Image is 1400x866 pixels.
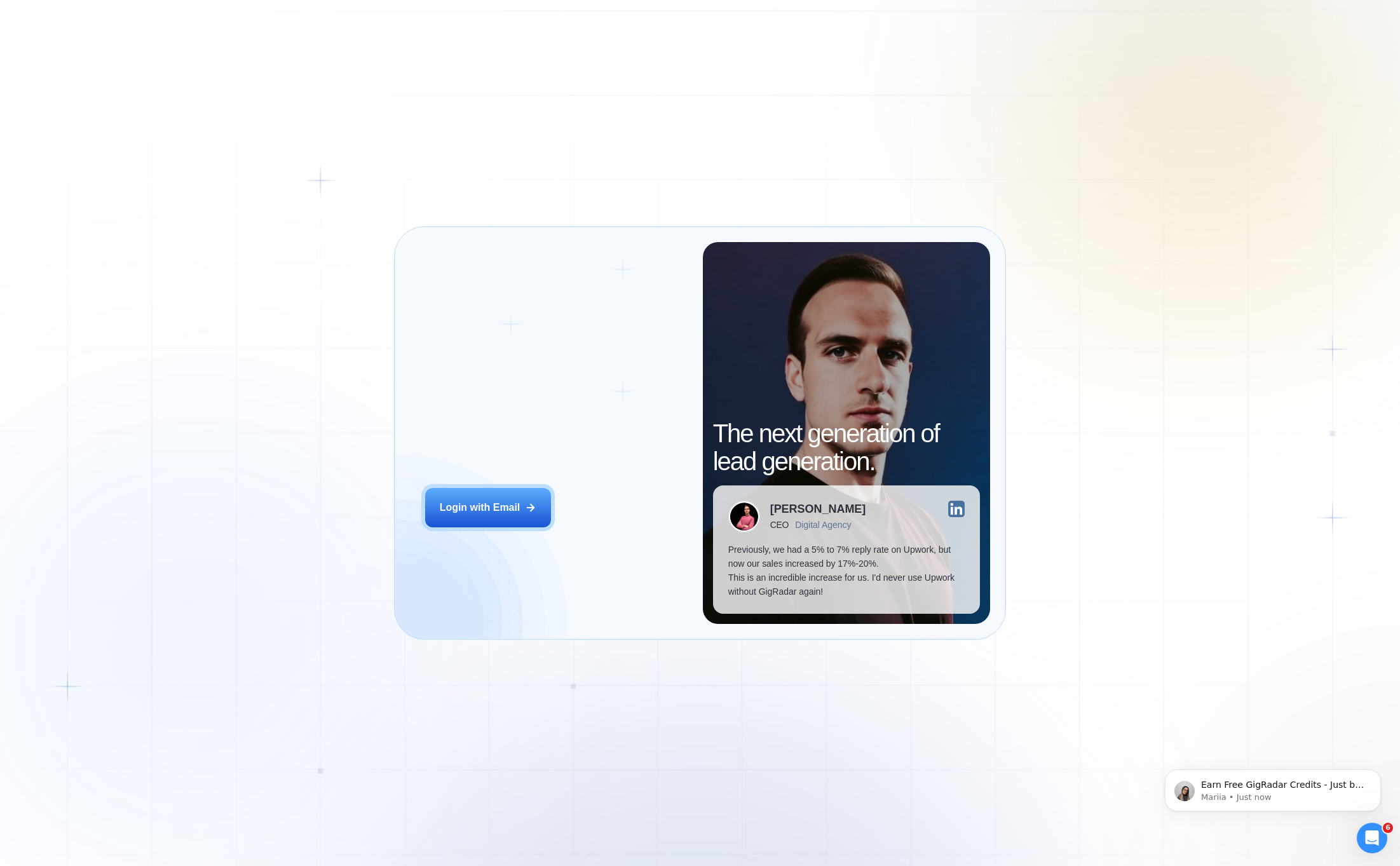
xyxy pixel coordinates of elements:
span: 6 [1383,823,1393,833]
iframe: Intercom live chat [1357,823,1387,853]
iframe: Intercom notifications message [1146,743,1400,832]
button: Login with Email [425,488,551,527]
div: Login with Email [440,501,520,515]
h2: The next generation of lead generation. [713,419,980,475]
div: Digital Agency [795,520,851,530]
div: CEO [770,520,789,530]
p: Previously, we had a 5% to 7% reply rate on Upwork, but now our sales increased by 17%-20%. This ... [728,543,965,599]
div: [PERSON_NAME] [770,503,866,515]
